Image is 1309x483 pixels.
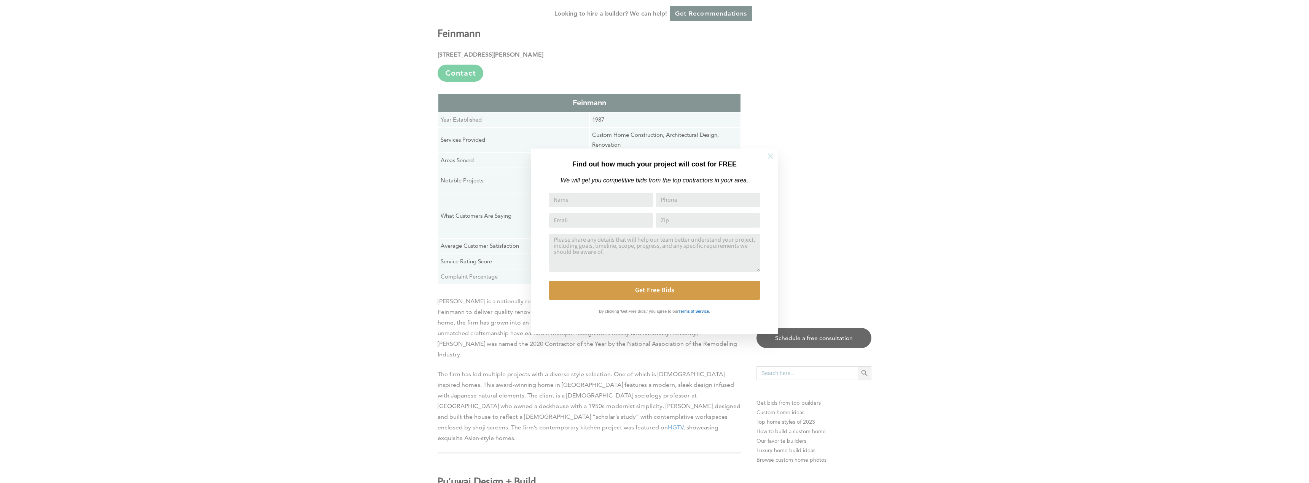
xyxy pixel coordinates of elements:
input: Zip [656,213,760,228]
em: We will get you competitive bids from the top contractors in your area. [561,177,748,184]
button: Get Free Bids [549,281,760,300]
strong: By clicking 'Get Free Bids,' you agree to our [599,309,678,314]
button: Close [757,143,784,169]
a: Terms of Service [678,307,709,314]
input: Email Address [549,213,653,228]
textarea: Comment or Message [549,234,760,272]
strong: . [709,309,710,314]
strong: Find out how much your project will cost for FREE [572,160,737,168]
input: Phone [656,193,760,207]
strong: Terms of Service [678,309,709,314]
input: Name [549,193,653,207]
